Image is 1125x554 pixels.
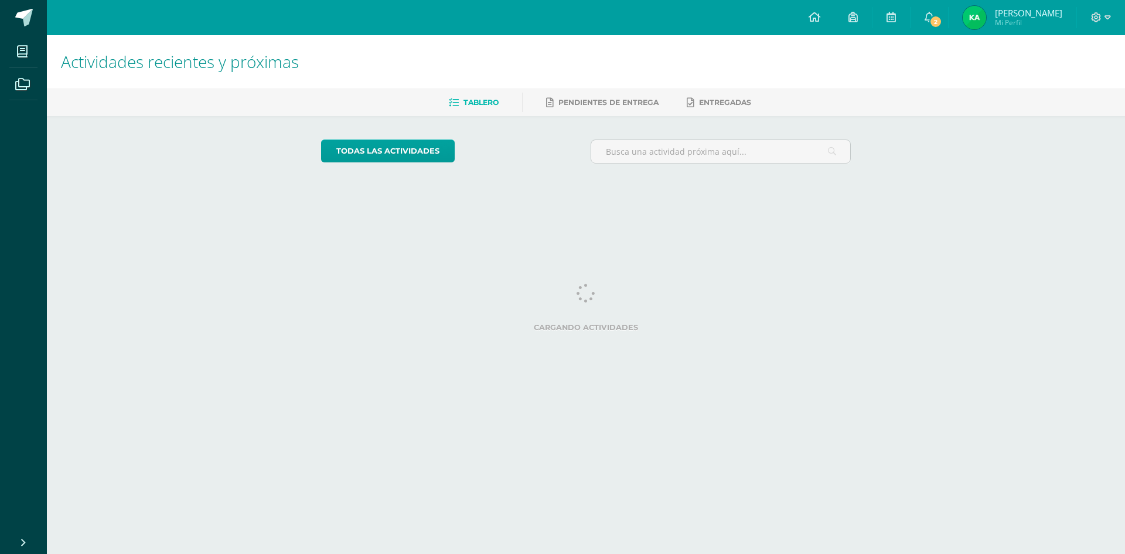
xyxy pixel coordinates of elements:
[687,93,751,112] a: Entregadas
[463,98,499,107] span: Tablero
[995,18,1062,28] span: Mi Perfil
[929,15,942,28] span: 2
[995,7,1062,19] span: [PERSON_NAME]
[61,50,299,73] span: Actividades recientes y próximas
[546,93,659,112] a: Pendientes de entrega
[321,323,851,332] label: Cargando actividades
[591,140,851,163] input: Busca una actividad próxima aquí...
[449,93,499,112] a: Tablero
[558,98,659,107] span: Pendientes de entrega
[963,6,986,29] img: e8e4fd78d3a5517432ec64b3f1f42d4b.png
[321,140,455,162] a: todas las Actividades
[699,98,751,107] span: Entregadas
